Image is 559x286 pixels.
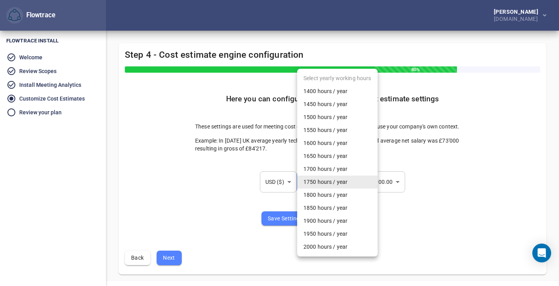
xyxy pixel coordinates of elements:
[297,214,378,227] li: 1900 hours / year
[297,176,378,189] li: 1750 hours / year
[297,111,378,124] li: 1500 hours / year
[297,189,378,202] li: 1800 hours / year
[297,150,378,163] li: 1650 hours / year
[297,240,378,253] li: 2000 hours / year
[297,124,378,137] li: 1550 hours / year
[297,202,378,214] li: 1850 hours / year
[297,227,378,240] li: 1950 hours / year
[297,163,378,176] li: 1700 hours / year
[532,244,551,262] div: Open Intercom Messenger
[297,85,378,98] li: 1400 hours / year
[297,98,378,111] li: 1450 hours / year
[297,137,378,150] li: 1600 hours / year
